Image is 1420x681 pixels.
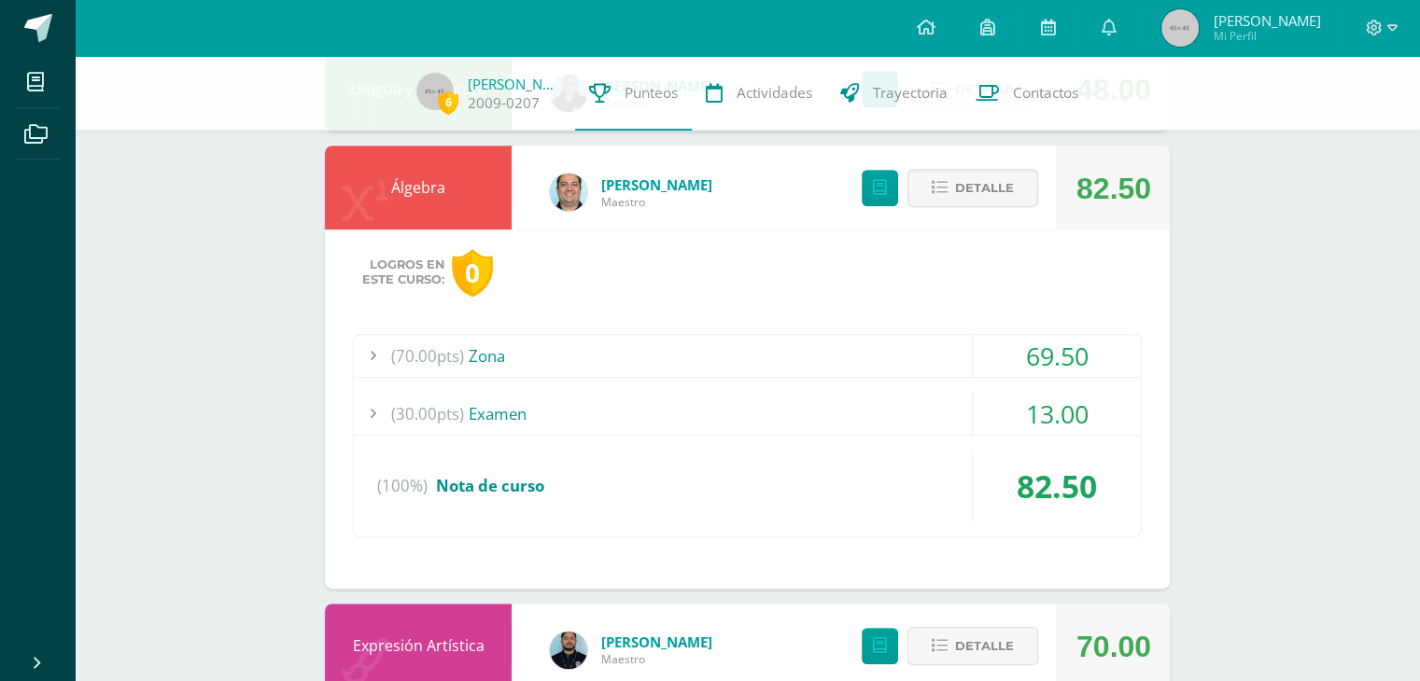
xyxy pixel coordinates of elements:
a: Contactos [962,56,1092,131]
span: Maestro [601,651,712,667]
button: Detalle [907,627,1038,665]
div: 13.00 [973,393,1141,435]
span: Trayectoria [873,83,948,103]
span: (30.00pts) [391,393,464,435]
span: Detalle [955,629,1014,663]
div: 82.50 [973,451,1141,521]
span: Actividades [737,83,812,103]
span: 6 [438,90,458,114]
a: Trayectoria [826,56,962,131]
a: Actividades [692,56,826,131]
span: [PERSON_NAME] [1213,11,1320,30]
div: 82.50 [1076,146,1151,230]
a: [PERSON_NAME] [601,632,712,651]
a: 2009-0207 [468,93,540,113]
img: 45x45 [1161,9,1199,47]
a: Punteos [575,56,692,131]
button: Detalle [907,169,1038,207]
span: Nota de curso [436,475,544,496]
div: Examen [354,393,1141,435]
div: Zona [354,335,1141,377]
span: Contactos [1013,83,1078,103]
span: Maestro [601,194,712,210]
span: Logros en este curso: [362,257,444,287]
img: 332fbdfa08b06637aa495b36705a9765.png [550,174,587,211]
a: [PERSON_NAME] [468,75,561,93]
div: 0 [452,249,493,297]
img: 9f25a704c7e525b5c9fe1d8c113699e7.png [550,632,587,669]
span: Detalle [955,171,1014,205]
a: [PERSON_NAME] [601,175,712,194]
span: (70.00pts) [391,335,464,377]
img: 45x45 [416,73,454,110]
span: Punteos [625,83,678,103]
span: Mi Perfil [1213,28,1320,44]
div: 69.50 [973,335,1141,377]
span: (100%) [377,451,428,521]
div: Álgebra [325,146,512,229]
